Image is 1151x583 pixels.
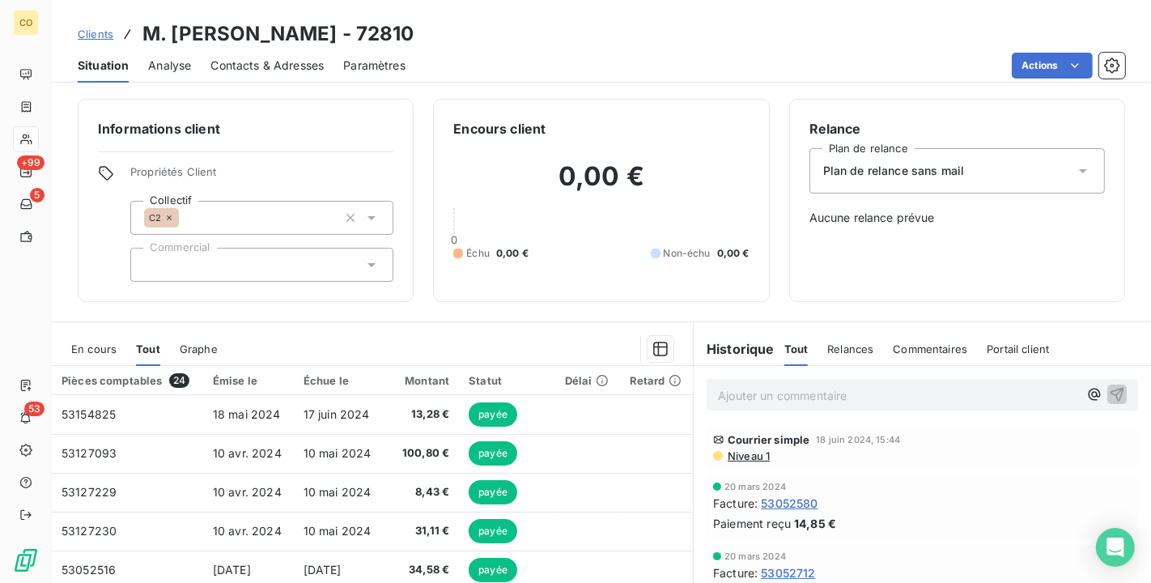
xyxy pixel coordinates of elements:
span: 53052580 [761,495,818,512]
input: Ajouter une valeur [144,257,157,272]
span: 20 mars 2024 [724,551,786,561]
div: Open Intercom Messenger [1096,528,1135,567]
input: Ajouter une valeur [179,211,192,225]
span: Clients [78,28,113,40]
span: payée [469,480,517,504]
div: Retard [630,374,683,387]
span: 0 [451,233,457,246]
span: payée [469,519,517,543]
span: C2 [149,213,161,223]
span: Situation [78,57,129,74]
span: 53 [24,402,45,416]
span: 53052712 [761,564,815,581]
span: Contacts & Adresses [210,57,324,74]
span: 13,28 € [401,406,449,423]
span: 10 mai 2024 [304,446,372,460]
span: +99 [17,155,45,170]
span: Portail client [987,343,1049,355]
span: Facture : [713,495,758,512]
span: Échu [466,246,490,261]
span: Graphe [180,343,218,355]
span: 34,58 € [401,562,449,578]
div: Émise le [213,374,284,387]
h6: Relance [809,119,1105,138]
span: 100,80 € [401,445,449,462]
span: 10 avr. 2024 [213,524,282,538]
div: Montant [401,374,449,387]
span: En cours [71,343,117,355]
span: Courrier simple [728,433,809,446]
h3: M. [PERSON_NAME] - 72810 [142,19,414,49]
span: 0,00 € [717,246,750,261]
div: CO [13,10,39,36]
span: Tout [784,343,809,355]
span: 53052516 [62,563,116,577]
span: 14,85 € [794,515,836,532]
h2: 0,00 € [453,160,749,209]
img: Logo LeanPay [13,547,39,573]
span: Propriétés Client [130,165,393,188]
span: payée [469,441,517,466]
span: 17 juin 2024 [304,407,370,421]
span: 10 avr. 2024 [213,485,282,499]
span: Facture : [713,564,758,581]
span: Niveau 1 [726,449,770,462]
span: 18 mai 2024 [213,407,281,421]
span: Non-échu [664,246,711,261]
span: 5 [30,188,45,202]
span: 53127230 [62,524,117,538]
span: payée [469,558,517,582]
div: Échue le [304,374,381,387]
span: 31,11 € [401,523,449,539]
span: Analyse [148,57,191,74]
span: 0,00 € [496,246,529,261]
span: 10 avr. 2024 [213,446,282,460]
span: 10 mai 2024 [304,524,372,538]
span: Relances [827,343,873,355]
span: [DATE] [213,563,251,577]
span: Plan de relance sans mail [823,163,965,179]
span: Tout [136,343,160,355]
span: 24 [169,373,189,388]
h6: Encours client [453,119,546,138]
span: Commentaires [893,343,967,355]
span: 20 mars 2024 [724,482,786,492]
span: Paramètres [343,57,406,74]
span: 53127229 [62,485,117,499]
button: Actions [1012,53,1093,79]
span: 10 mai 2024 [304,485,372,499]
a: 5 [13,191,38,217]
div: Statut [469,374,546,387]
span: Paiement reçu [713,515,791,532]
span: payée [469,402,517,427]
span: 8,43 € [401,484,449,500]
div: Délai [565,374,610,387]
span: 18 juin 2024, 15:44 [816,435,900,445]
span: [DATE] [304,563,342,577]
span: 53154825 [62,407,116,421]
h6: Historique [694,339,775,359]
a: +99 [13,159,38,185]
h6: Informations client [98,119,393,138]
span: 53127093 [62,446,117,460]
a: Clients [78,26,113,42]
div: Pièces comptables [62,373,193,388]
span: Aucune relance prévue [809,210,1105,226]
